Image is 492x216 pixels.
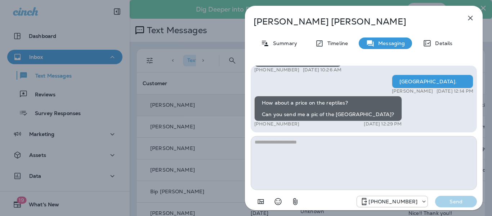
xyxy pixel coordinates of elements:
[303,67,341,73] p: [DATE] 10:26 AM
[437,88,473,94] p: [DATE] 12:14 PM
[392,88,433,94] p: [PERSON_NAME]
[254,67,299,73] p: [PHONE_NUMBER]
[254,96,402,121] div: How about a price on the reptiles? Can you send me a pic of the [GEOGRAPHIC_DATA]?
[357,197,428,206] div: +1 (205) 606-2088
[368,199,417,204] p: [PHONE_NUMBER]
[269,40,297,46] p: Summary
[375,40,405,46] p: Messaging
[431,40,452,46] p: Details
[254,121,299,127] p: [PHONE_NUMBER]
[254,17,450,27] p: [PERSON_NAME] [PERSON_NAME]
[392,75,473,88] div: [GEOGRAPHIC_DATA].
[271,194,285,209] button: Select an emoji
[254,194,268,209] button: Add in a premade template
[364,121,402,127] p: [DATE] 12:29 PM
[324,40,348,46] p: Timeline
